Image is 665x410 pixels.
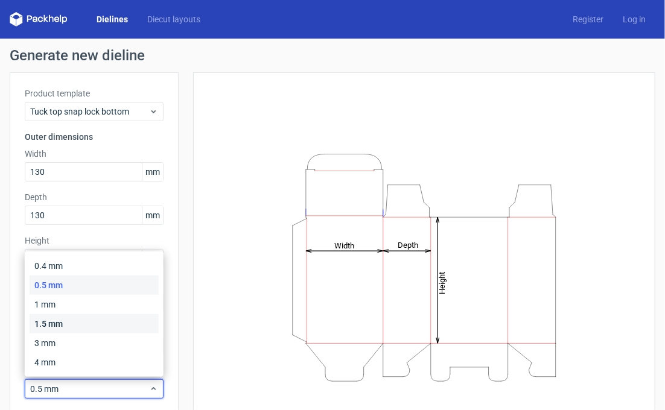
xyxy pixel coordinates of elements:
a: Log in [613,13,655,25]
div: 1.5 mm [30,314,159,333]
div: 1 mm [30,295,159,314]
span: mm [142,206,163,224]
label: Height [25,235,164,247]
span: 0.5 mm [30,383,149,395]
h1: Generate new dieline [10,48,655,63]
span: Tuck top snap lock bottom [30,106,149,118]
a: Register [563,13,613,25]
label: Width [25,148,164,160]
div: 4 mm [30,353,159,372]
a: Dielines [87,13,138,25]
h3: Outer dimensions [25,131,164,143]
a: Diecut layouts [138,13,210,25]
tspan: Depth [398,241,418,250]
label: Product template [25,87,164,99]
div: 0.5 mm [30,276,159,295]
span: mm [142,250,163,268]
tspan: Width [334,241,354,250]
div: 3 mm [30,333,159,353]
div: 0.4 mm [30,256,159,276]
label: Depth [25,191,164,203]
span: mm [142,163,163,181]
tspan: Height [437,271,447,294]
